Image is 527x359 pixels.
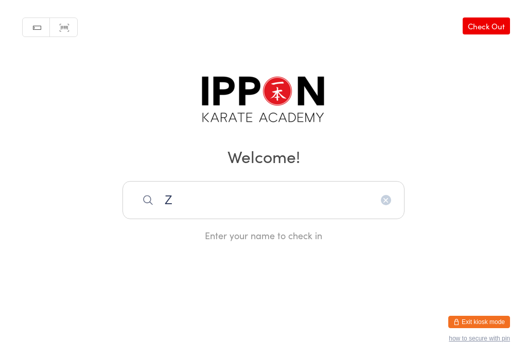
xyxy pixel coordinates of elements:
[199,72,328,130] img: Ippon Karate Academy
[448,316,510,328] button: Exit kiosk mode
[10,145,517,168] h2: Welcome!
[122,181,405,219] input: Search
[449,335,510,342] button: how to secure with pin
[463,17,510,34] a: Check Out
[122,229,405,242] div: Enter your name to check in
